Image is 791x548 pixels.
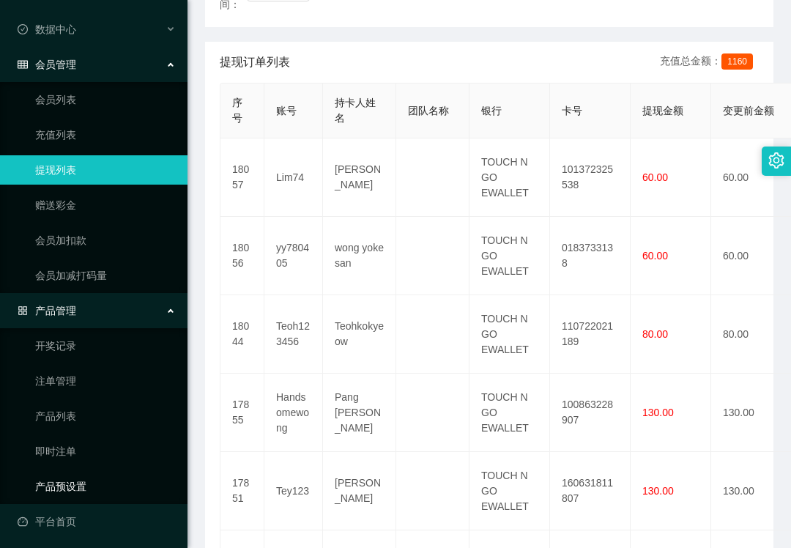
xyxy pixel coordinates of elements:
[35,85,176,114] a: 会员列表
[35,155,176,185] a: 提现列表
[550,374,631,452] td: 100863228907
[264,217,323,295] td: yy780405
[264,374,323,452] td: Handsomewong
[323,138,396,217] td: [PERSON_NAME]
[18,507,176,536] a: 图标: dashboard平台首页
[264,452,323,530] td: Tey123
[220,138,264,217] td: 18057
[35,331,176,360] a: 开奖记录
[642,328,668,340] span: 80.00
[550,295,631,374] td: 110722021189
[562,105,582,116] span: 卡号
[220,217,264,295] td: 18056
[723,105,774,116] span: 变更前金额
[323,217,396,295] td: wong yoke san
[264,138,323,217] td: Lim74
[469,217,550,295] td: TOUCH N GO EWALLET
[35,472,176,501] a: 产品预设置
[35,366,176,396] a: 注单管理
[550,217,631,295] td: 0183733138
[469,452,550,530] td: TOUCH N GO EWALLET
[276,105,297,116] span: 账号
[550,452,631,530] td: 160631811807
[660,53,759,71] div: 充值总金额：
[35,261,176,290] a: 会员加减打码量
[335,97,376,124] span: 持卡人姓名
[469,138,550,217] td: TOUCH N GO EWALLET
[18,305,76,316] span: 产品管理
[220,374,264,452] td: 17855
[323,452,396,530] td: [PERSON_NAME]
[469,295,550,374] td: TOUCH N GO EWALLET
[642,250,668,262] span: 60.00
[469,374,550,452] td: TOUCH N GO EWALLET
[18,23,76,35] span: 数据中心
[220,53,290,71] span: 提现订单列表
[768,152,784,169] i: 图标: setting
[232,97,242,124] span: 序号
[642,105,683,116] span: 提现金额
[264,295,323,374] td: Teoh123456
[323,295,396,374] td: Teohkokyeow
[18,306,28,316] i: 图标: appstore-o
[721,53,753,70] span: 1160
[642,407,674,418] span: 130.00
[18,24,28,34] i: 图标: check-circle-o
[35,120,176,149] a: 充值列表
[220,452,264,530] td: 17851
[18,59,28,70] i: 图标: table
[35,437,176,466] a: 即时注单
[642,171,668,183] span: 60.00
[35,190,176,220] a: 赠送彩金
[642,485,674,497] span: 130.00
[35,401,176,431] a: 产品列表
[323,374,396,452] td: Pang [PERSON_NAME]
[220,295,264,374] td: 18044
[18,59,76,70] span: 会员管理
[35,226,176,255] a: 会员加扣款
[408,105,449,116] span: 团队名称
[550,138,631,217] td: 101372325538
[481,105,502,116] span: 银行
